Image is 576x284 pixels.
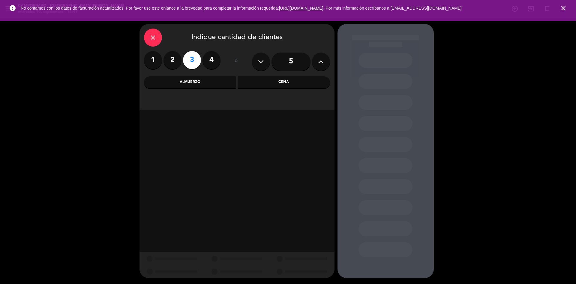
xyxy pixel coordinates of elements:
label: 3 [183,51,201,69]
div: Almuerzo [144,76,236,88]
i: close [560,5,567,12]
label: 1 [144,51,162,69]
span: No contamos con los datos de facturación actualizados. Por favor use este enlance a la brevedad p... [21,6,462,11]
i: close [149,34,157,41]
div: Cena [238,76,330,88]
i: error [9,5,16,12]
a: [URL][DOMAIN_NAME] [279,6,323,11]
a: . Por más información escríbanos a [EMAIL_ADDRESS][DOMAIN_NAME] [323,6,462,11]
div: Indique cantidad de clientes [144,29,330,47]
label: 4 [202,51,220,69]
label: 2 [163,51,181,69]
div: ó [226,51,246,72]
